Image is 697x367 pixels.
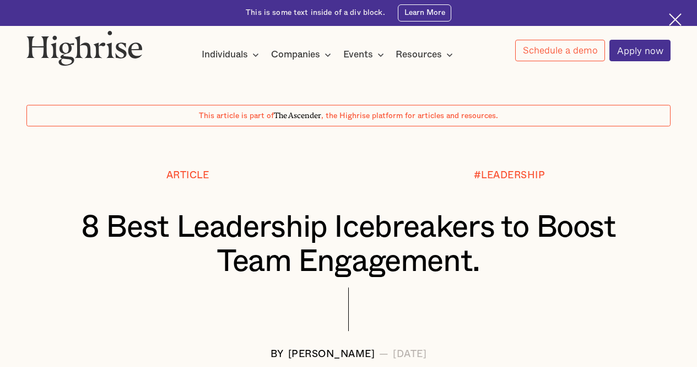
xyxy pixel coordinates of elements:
span: This article is part of [199,112,274,120]
div: — [379,349,389,360]
a: Schedule a demo [515,40,605,61]
h1: 8 Best Leadership Icebreakers to Boost Team Engagement. [53,211,644,279]
div: Events [343,48,387,61]
div: Companies [271,48,320,61]
div: BY [271,349,284,360]
div: Resources [396,48,442,61]
span: The Ascender [274,109,321,119]
div: [PERSON_NAME] [288,349,375,360]
span: , the Highrise platform for articles and resources. [321,112,498,120]
div: Individuals [202,48,262,61]
a: Apply now [609,40,671,61]
img: Highrise logo [26,30,143,66]
img: Cross icon [669,13,682,26]
div: [DATE] [393,349,426,360]
div: Events [343,48,373,61]
div: #LEADERSHIP [474,170,545,181]
div: Companies [271,48,334,61]
div: Individuals [202,48,248,61]
a: Learn More [398,4,451,22]
div: Article [166,170,209,181]
div: Resources [396,48,456,61]
div: This is some text inside of a div block. [246,8,385,18]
